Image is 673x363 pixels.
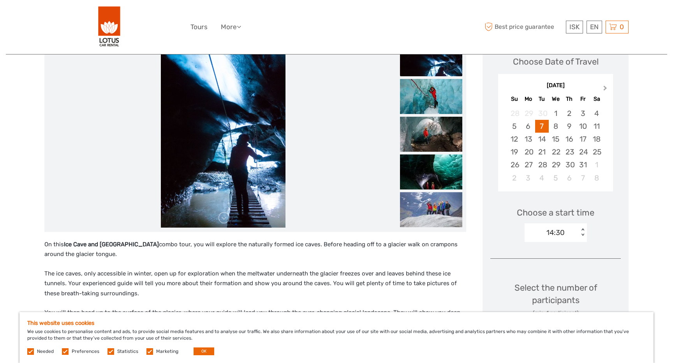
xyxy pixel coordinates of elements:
div: Not available Sunday, September 28th, 2025 [507,107,521,120]
div: EN [587,21,602,33]
div: month 2025-10 [500,107,610,184]
div: Choose Tuesday, October 14th, 2025 [535,133,549,146]
img: 443-e2bd2384-01f0-477a-b1bf-f993e7f52e7d_logo_big.png [98,6,121,48]
div: Choose Date of Travel [513,56,599,68]
span: Best price guarantee [483,21,564,33]
div: Sa [590,94,603,104]
img: 22080b97f6914ee29bb87f8f1c589808_slider_thumbnail.jpeg [400,154,462,189]
label: Needed [37,348,54,355]
div: Not available Tuesday, September 30th, 2025 [535,107,549,120]
div: Choose Sunday, November 2nd, 2025 [507,172,521,184]
div: Choose Friday, October 24th, 2025 [576,146,590,158]
strong: Ice Cave and [GEOGRAPHIC_DATA] [64,241,159,248]
img: 8827565c9fd348e1a545980b98a161dd_slider_thumbnail.jpeg [400,117,462,152]
div: Choose Saturday, October 25th, 2025 [590,146,603,158]
label: Preferences [72,348,99,355]
div: Choose Saturday, October 18th, 2025 [590,133,603,146]
button: Next Month [600,84,612,96]
div: Choose Wednesday, October 8th, 2025 [549,120,562,133]
img: e727485138664f4a90c6fde76d0cd3e7_main_slider.jpeg [161,41,285,228]
div: Mo [521,94,535,104]
div: Choose Thursday, October 2nd, 2025 [562,107,576,120]
div: Th [562,94,576,104]
div: Choose Thursday, October 9th, 2025 [562,120,576,133]
div: (min. 1 participant) [490,309,621,317]
div: Choose Monday, October 27th, 2025 [521,158,535,171]
div: Choose Sunday, October 26th, 2025 [507,158,521,171]
div: Choose Thursday, October 16th, 2025 [562,133,576,146]
div: Choose Wednesday, October 15th, 2025 [549,133,562,146]
div: Choose Saturday, November 1st, 2025 [590,158,603,171]
div: Tu [535,94,549,104]
div: Choose Saturday, November 8th, 2025 [590,172,603,184]
img: e727485138664f4a90c6fde76d0cd3e7_slider_thumbnail.jpeg [400,41,462,76]
div: Choose Thursday, October 23rd, 2025 [562,146,576,158]
a: Tours [190,21,208,33]
label: Statistics [117,348,138,355]
div: Choose Thursday, October 30th, 2025 [562,158,576,171]
div: Fr [576,94,590,104]
div: Su [507,94,521,104]
p: You will then head up to the surface of the glacier, where your guide will lead you through the e... [44,308,466,328]
div: Choose Thursday, November 6th, 2025 [562,172,576,184]
div: Not available Monday, September 29th, 2025 [521,107,535,120]
span: ISK [569,23,580,31]
div: Choose Monday, October 6th, 2025 [521,120,535,133]
div: 14:30 [546,228,565,238]
div: Choose Friday, October 10th, 2025 [576,120,590,133]
p: The ice caves, only accessible in winter, open up for exploration when the meltwater underneath t... [44,269,466,299]
label: Marketing [156,348,178,355]
div: We [549,94,562,104]
div: We use cookies to personalise content and ads, to provide social media features and to analyse ou... [19,312,654,363]
img: 784e57edc86e4e9d9444563335cf311c_slider_thumbnail.jpeg [400,192,462,227]
span: 0 [618,23,625,31]
div: Choose Friday, October 3rd, 2025 [576,107,590,120]
img: a3a9e3e18881443a9f1f129c9e674ae8_slider_thumbnail.jpeg [400,79,462,114]
div: Choose Wednesday, November 5th, 2025 [549,172,562,184]
div: Choose Saturday, October 4th, 2025 [590,107,603,120]
div: Choose Tuesday, October 7th, 2025 [535,120,549,133]
div: Choose Tuesday, October 28th, 2025 [535,158,549,171]
div: Choose Monday, October 20th, 2025 [521,146,535,158]
div: Select the number of participants [490,282,621,317]
p: We're away right now. Please check back later! [11,14,88,20]
h5: This website uses cookies [27,320,646,326]
div: Choose Friday, November 7th, 2025 [576,172,590,184]
div: Choose Wednesday, October 1st, 2025 [549,107,562,120]
div: Choose Sunday, October 5th, 2025 [507,120,521,133]
div: Choose Sunday, October 12th, 2025 [507,133,521,146]
div: Choose Monday, November 3rd, 2025 [521,172,535,184]
div: Choose Sunday, October 19th, 2025 [507,146,521,158]
div: Choose Tuesday, November 4th, 2025 [535,172,549,184]
div: Choose Monday, October 13th, 2025 [521,133,535,146]
div: Choose Tuesday, October 21st, 2025 [535,146,549,158]
a: More [221,21,241,33]
div: Choose Wednesday, October 22nd, 2025 [549,146,562,158]
p: On this combo tour, you will explore the naturally formed ice caves. Before heading off to a glac... [44,240,466,260]
div: Choose Saturday, October 11th, 2025 [590,120,603,133]
button: Open LiveChat chat widget [90,12,99,21]
span: Choose a start time [517,207,594,219]
div: [DATE] [498,82,613,90]
div: Choose Friday, October 31st, 2025 [576,158,590,171]
div: < > [579,228,586,237]
div: Choose Wednesday, October 29th, 2025 [549,158,562,171]
button: OK [194,347,214,355]
div: Choose Friday, October 17th, 2025 [576,133,590,146]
